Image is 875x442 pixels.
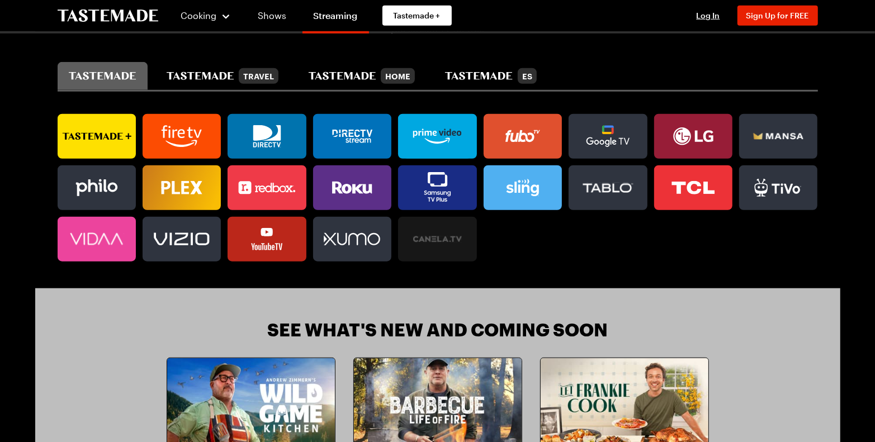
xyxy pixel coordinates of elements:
span: Sign Up for FREE [746,11,809,20]
button: tastemade en español [434,62,547,90]
span: Cooking [181,10,216,21]
button: Log In [686,10,731,21]
a: Streaming [302,2,369,34]
div: ES [518,68,537,84]
span: Tastemade + [394,10,441,21]
button: Sign Up for FREE [737,6,818,26]
div: Travel [239,68,278,84]
h3: See What's New and Coming Soon [267,320,608,340]
a: Tastemade + [382,6,452,26]
button: Cooking [181,2,231,29]
div: Home [381,68,415,84]
button: tastemade travel [155,62,290,90]
a: To Tastemade Home Page [58,9,158,22]
button: tastemade home [297,62,426,90]
button: tastemade [58,62,148,90]
span: Log In [697,11,720,20]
